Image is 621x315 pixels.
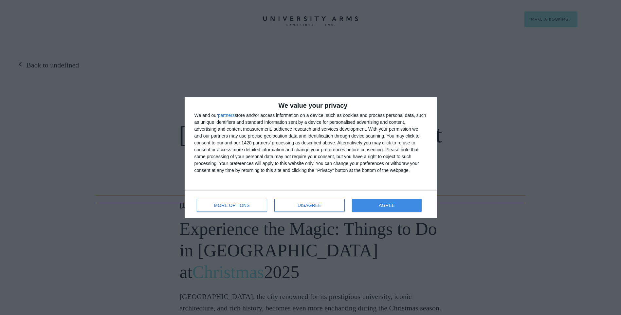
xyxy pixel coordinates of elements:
[194,102,427,109] h2: We value your privacy
[352,199,422,212] button: AGREE
[379,203,395,208] span: AGREE
[214,203,250,208] span: MORE OPTIONS
[274,199,345,212] button: DISAGREE
[218,113,235,118] button: partners
[194,112,427,174] div: We and our store and/or access information on a device, such as cookies and process personal data...
[197,199,267,212] button: MORE OPTIONS
[298,203,321,208] span: DISAGREE
[185,97,437,218] div: qc-cmp2-ui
